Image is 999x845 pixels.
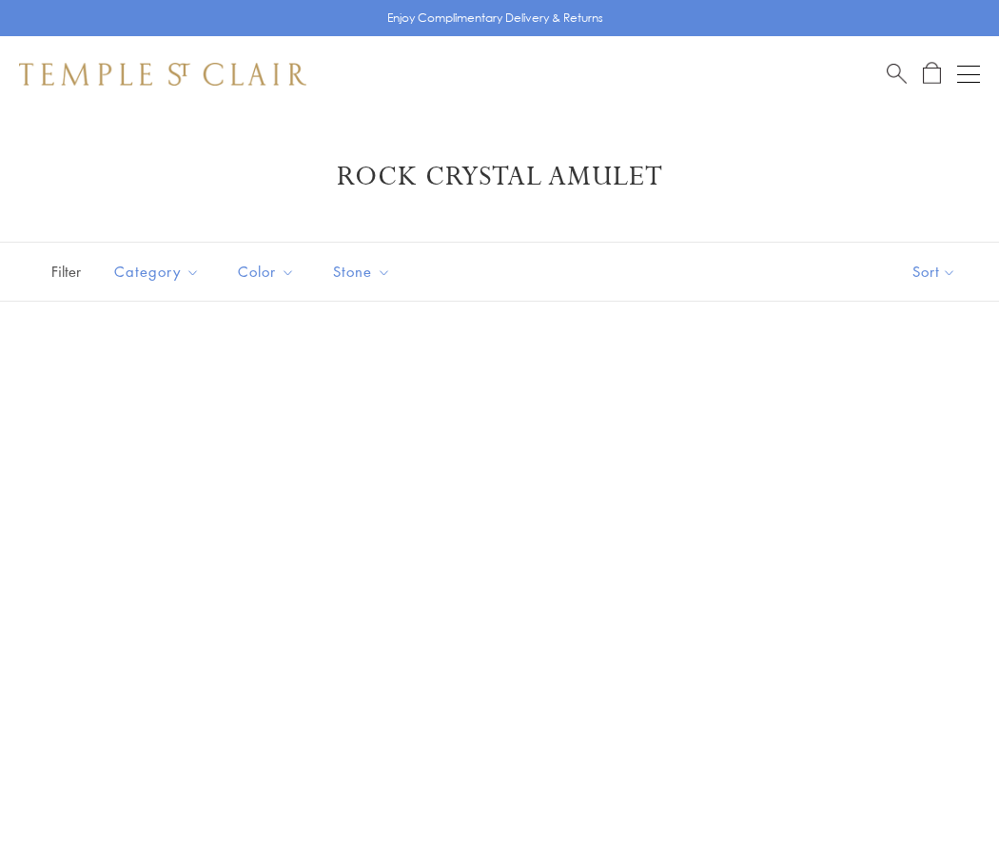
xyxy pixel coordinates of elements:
[887,62,907,86] a: Search
[323,260,405,284] span: Stone
[48,160,951,194] h1: Rock Crystal Amulet
[870,243,999,301] button: Show sort by
[923,62,941,86] a: Open Shopping Bag
[228,260,309,284] span: Color
[224,250,309,293] button: Color
[105,260,214,284] span: Category
[319,250,405,293] button: Stone
[387,9,603,28] p: Enjoy Complimentary Delivery & Returns
[957,63,980,86] button: Open navigation
[100,250,214,293] button: Category
[19,63,306,86] img: Temple St. Clair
